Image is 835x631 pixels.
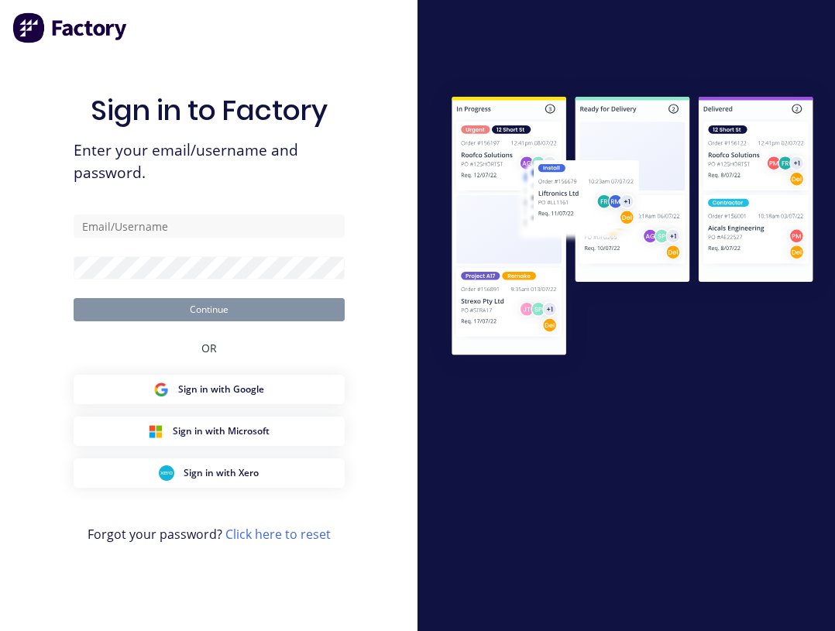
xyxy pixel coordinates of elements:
[74,139,345,184] span: Enter your email/username and password.
[74,458,345,488] button: Xero Sign inSign in with Xero
[178,382,264,396] span: Sign in with Google
[173,424,270,438] span: Sign in with Microsoft
[184,466,259,480] span: Sign in with Xero
[74,298,345,321] button: Continue
[201,321,217,375] div: OR
[91,94,328,127] h1: Sign in to Factory
[159,465,174,481] img: Xero Sign in
[225,526,331,543] a: Click here to reset
[88,525,331,544] span: Forgot your password?
[430,77,835,379] img: Sign in
[148,424,163,439] img: Microsoft Sign in
[12,12,129,43] img: Factory
[153,382,169,397] img: Google Sign in
[74,375,345,404] button: Google Sign inSign in with Google
[74,214,345,238] input: Email/Username
[74,417,345,446] button: Microsoft Sign inSign in with Microsoft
